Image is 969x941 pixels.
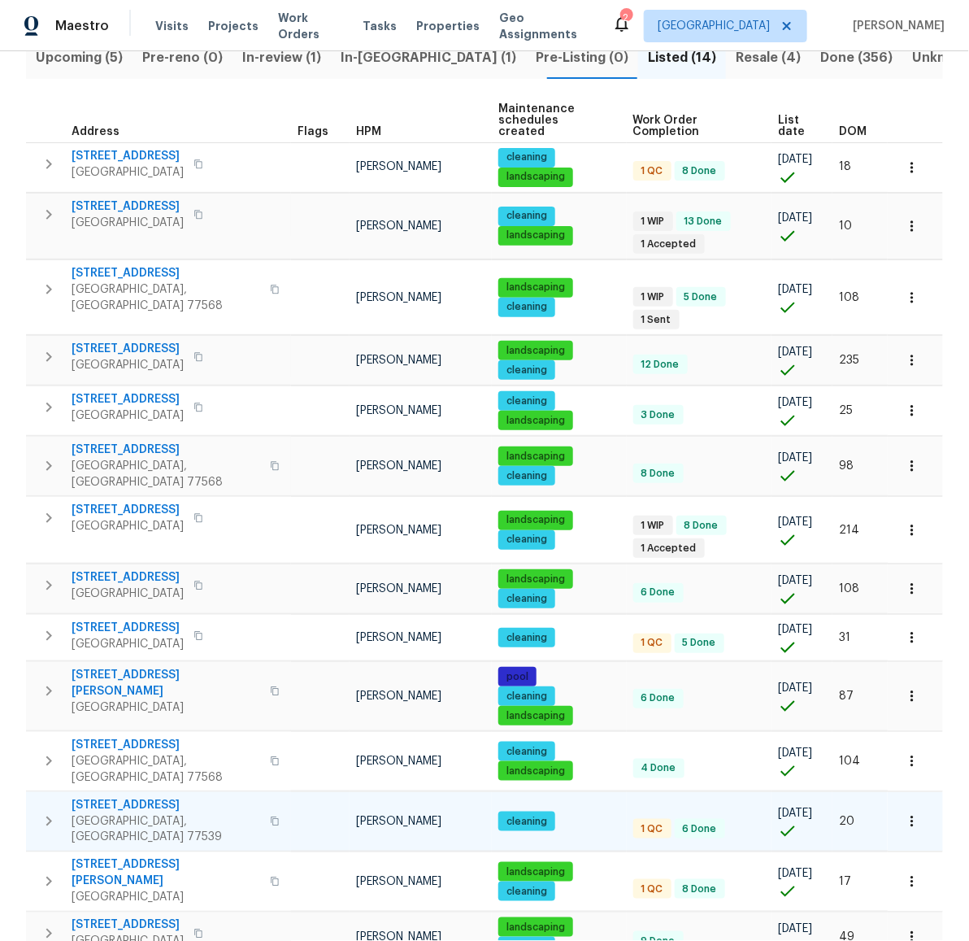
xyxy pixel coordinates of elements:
span: 4 Done [635,761,683,775]
div: 2 [620,10,632,26]
span: Resale (4) [736,46,801,69]
span: [GEOGRAPHIC_DATA] [72,636,184,652]
span: 1 Sent [635,313,678,327]
span: landscaping [500,765,571,778]
span: landscaping [500,344,571,358]
span: cleaning [500,885,554,899]
span: [DATE] [778,452,812,464]
span: [GEOGRAPHIC_DATA] [72,586,184,602]
span: landscaping [500,921,571,934]
span: [GEOGRAPHIC_DATA], [GEOGRAPHIC_DATA] 77568 [72,753,260,786]
span: 6 Done [635,586,682,599]
span: landscaping [500,170,571,184]
span: Maintenance schedules created [498,103,605,137]
span: 5 Done [678,290,724,304]
span: Address [72,126,119,137]
span: 25 [839,405,853,416]
span: DOM [839,126,867,137]
span: cleaning [500,209,554,223]
span: [GEOGRAPHIC_DATA] [72,215,184,231]
span: 5 Done [676,636,723,650]
span: [DATE] [778,212,812,224]
span: [GEOGRAPHIC_DATA], [GEOGRAPHIC_DATA] 77568 [72,458,260,490]
span: [GEOGRAPHIC_DATA] [72,699,260,716]
span: 12 Done [635,358,686,372]
span: 8 Done [635,467,682,481]
span: [STREET_ADDRESS] [72,620,184,636]
span: [DATE] [778,624,812,635]
span: Properties [416,18,480,34]
span: [DATE] [778,682,812,694]
span: 87 [839,691,854,702]
span: [STREET_ADDRESS] [72,737,260,753]
span: 98 [839,460,854,472]
span: HPM [356,126,381,137]
span: In-[GEOGRAPHIC_DATA] (1) [341,46,516,69]
span: cleaning [500,394,554,408]
span: 1 QC [635,882,670,896]
span: [STREET_ADDRESS] [72,391,184,407]
span: Geo Assignments [499,10,593,42]
span: landscaping [500,513,571,527]
span: [PERSON_NAME] [356,525,441,536]
span: 8 Done [678,519,725,533]
span: landscaping [500,709,571,723]
span: [DATE] [778,808,812,819]
span: 6 Done [676,822,723,836]
span: [DATE] [778,923,812,934]
span: cleaning [500,300,554,314]
span: [GEOGRAPHIC_DATA] [72,518,184,534]
span: [GEOGRAPHIC_DATA] [72,357,184,373]
span: 13 Done [678,215,729,229]
span: [GEOGRAPHIC_DATA] [72,407,184,424]
span: [STREET_ADDRESS][PERSON_NAME] [72,667,260,699]
span: [PERSON_NAME] [356,632,441,643]
span: [GEOGRAPHIC_DATA] [72,890,260,906]
span: [PERSON_NAME] [356,161,441,172]
span: [STREET_ADDRESS] [72,502,184,518]
span: 108 [839,583,859,595]
span: In-review (1) [242,46,321,69]
span: List date [778,115,811,137]
span: [PERSON_NAME] [356,691,441,702]
span: Pre-Listing (0) [536,46,628,69]
span: 1 QC [635,164,670,178]
span: 18 [839,161,851,172]
span: [PERSON_NAME] [356,876,441,887]
span: [DATE] [778,747,812,759]
span: [DATE] [778,397,812,408]
span: [DATE] [778,346,812,358]
span: [GEOGRAPHIC_DATA], [GEOGRAPHIC_DATA] 77568 [72,281,260,314]
span: 235 [839,355,859,366]
span: 1 WIP [635,215,671,229]
span: cleaning [500,364,554,377]
span: [PERSON_NAME] [356,756,441,767]
span: landscaping [500,229,571,242]
span: cleaning [500,150,554,164]
span: Maestro [55,18,109,34]
span: 1 Accepted [635,542,703,555]
span: [PERSON_NAME] [356,292,441,303]
span: [STREET_ADDRESS] [72,198,184,215]
span: 6 Done [635,691,682,705]
span: 1 QC [635,636,670,650]
span: [PERSON_NAME] [356,816,441,827]
span: cleaning [500,631,554,645]
span: 31 [839,632,850,643]
span: landscaping [500,281,571,294]
span: [PERSON_NAME] [356,460,441,472]
span: [STREET_ADDRESS] [72,797,260,813]
span: Tasks [363,20,397,32]
span: cleaning [500,592,554,606]
span: 1 Accepted [635,237,703,251]
span: [GEOGRAPHIC_DATA] [658,18,770,34]
span: [STREET_ADDRESS] [72,442,260,458]
span: 1 QC [635,822,670,836]
span: [PERSON_NAME] [356,220,441,232]
span: 214 [839,525,859,536]
span: Pre-reno (0) [142,46,223,69]
span: 104 [839,756,860,767]
span: 3 Done [635,408,682,422]
span: [STREET_ADDRESS] [72,148,184,164]
span: 10 [839,220,852,232]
